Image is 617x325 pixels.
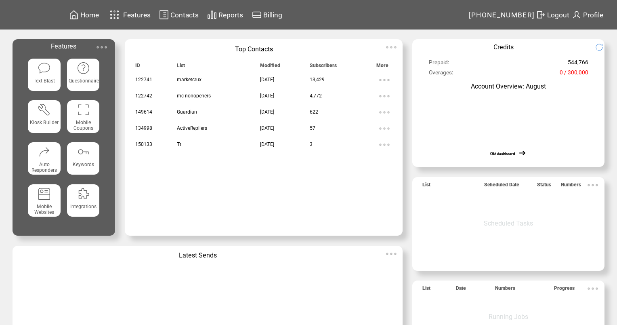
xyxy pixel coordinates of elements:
[595,43,609,51] img: refresh.png
[583,11,603,19] span: Profile
[177,77,201,82] span: marketcrux
[177,63,185,72] span: List
[28,100,60,136] a: Kiosk Builder
[376,63,388,72] span: More
[206,8,244,21] a: Reports
[310,77,325,82] span: 13,429
[568,59,588,69] span: 544,766
[484,182,519,191] span: Scheduled Date
[31,162,57,173] span: Auto Responders
[28,184,60,220] a: Mobile Websites
[69,78,99,84] span: Questionnaire
[493,43,514,51] span: Credits
[30,120,59,125] span: Kiosk Builder
[135,77,152,82] span: 122741
[537,182,551,191] span: Status
[135,125,152,131] span: 134998
[73,162,94,167] span: Keywords
[554,285,575,295] span: Progress
[51,42,76,50] span: Features
[456,285,466,295] span: Date
[218,11,243,19] span: Reports
[135,109,152,115] span: 149614
[376,88,392,104] img: ellypsis.svg
[77,103,90,116] img: coupons.svg
[260,125,274,131] span: [DATE]
[376,104,392,120] img: ellypsis.svg
[535,8,571,21] a: Logout
[106,7,152,23] a: Features
[376,72,392,88] img: ellypsis.svg
[170,11,199,19] span: Contacts
[547,11,569,19] span: Logout
[34,78,55,84] span: Text Blast
[469,11,535,19] span: [PHONE_NUMBER]
[28,59,60,94] a: Text Blast
[260,63,280,72] span: Modified
[179,251,217,259] span: Latest Sends
[252,10,262,20] img: creidtcard.svg
[135,93,152,99] span: 122742
[383,246,399,262] img: ellypsis.svg
[422,285,430,295] span: List
[177,141,181,147] span: Tt
[260,93,274,99] span: [DATE]
[70,204,97,209] span: Integrations
[489,313,528,321] span: Running Jobs
[67,100,99,136] a: Mobile Coupons
[235,45,273,53] span: Top Contacts
[471,82,546,90] span: Account Overview: August
[383,39,399,55] img: ellypsis.svg
[310,93,322,99] span: 4,772
[429,69,453,79] span: Overages:
[429,59,449,69] span: Prepaid:
[310,109,318,115] span: 622
[260,141,274,147] span: [DATE]
[80,11,99,19] span: Home
[38,61,51,75] img: text-blast.svg
[77,61,90,75] img: questionnaire.svg
[571,8,604,21] a: Profile
[207,10,217,20] img: chart.svg
[376,120,392,137] img: ellypsis.svg
[495,285,515,295] span: Numbers
[38,187,51,200] img: mobile-websites.svg
[585,177,601,193] img: ellypsis.svg
[260,77,274,82] span: [DATE]
[260,109,274,115] span: [DATE]
[67,184,99,220] a: Integrations
[107,8,122,21] img: features.svg
[251,8,283,21] a: Billing
[77,187,90,200] img: integrations.svg
[77,145,90,158] img: keywords.svg
[177,93,211,99] span: mc-nonopeners
[34,204,54,215] span: Mobile Websites
[135,63,140,72] span: ID
[38,103,51,116] img: tool%201.svg
[73,120,93,131] span: Mobile Coupons
[67,142,99,178] a: Keywords
[158,8,200,21] a: Contacts
[69,10,79,20] img: home.svg
[263,11,282,19] span: Billing
[422,182,430,191] span: List
[561,182,581,191] span: Numbers
[123,11,151,19] span: Features
[572,10,581,20] img: profile.svg
[177,125,207,131] span: ActiveRepliers
[159,10,169,20] img: contacts.svg
[560,69,588,79] span: 0 / 300,000
[177,109,197,115] span: Guardian
[28,142,60,178] a: Auto Responders
[94,39,110,55] img: ellypsis.svg
[38,145,51,158] img: auto-responders.svg
[310,63,337,72] span: Subscribers
[536,10,546,20] img: exit.svg
[68,8,100,21] a: Home
[376,137,392,153] img: ellypsis.svg
[490,152,515,156] a: Old dashboard
[67,59,99,94] a: Questionnaire
[310,125,315,131] span: 57
[585,281,601,297] img: ellypsis.svg
[310,141,313,147] span: 3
